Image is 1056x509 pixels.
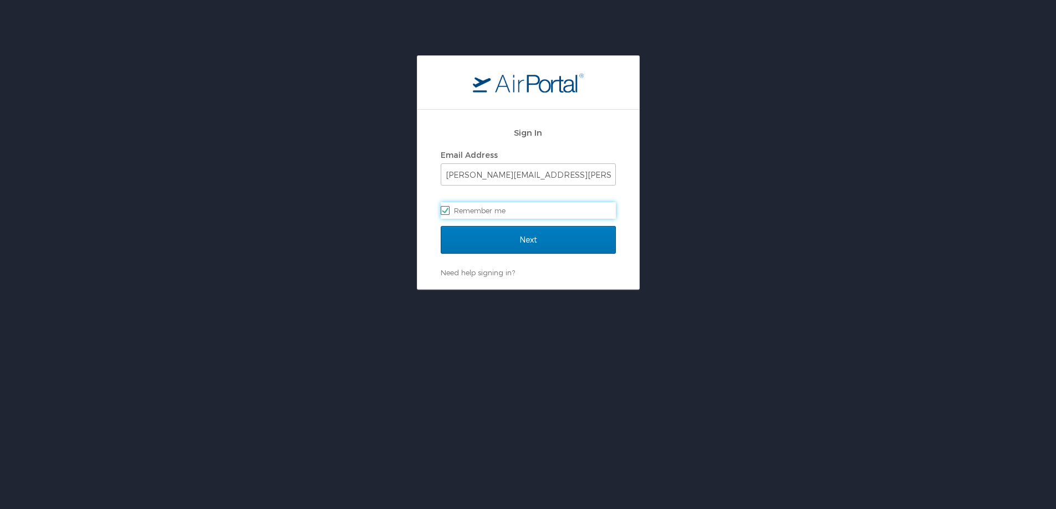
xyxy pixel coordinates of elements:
img: logo [473,73,584,92]
input: Next [441,226,616,254]
label: Email Address [441,150,498,160]
a: Need help signing in? [441,268,515,277]
label: Remember me [441,202,616,219]
h2: Sign In [441,126,616,139]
